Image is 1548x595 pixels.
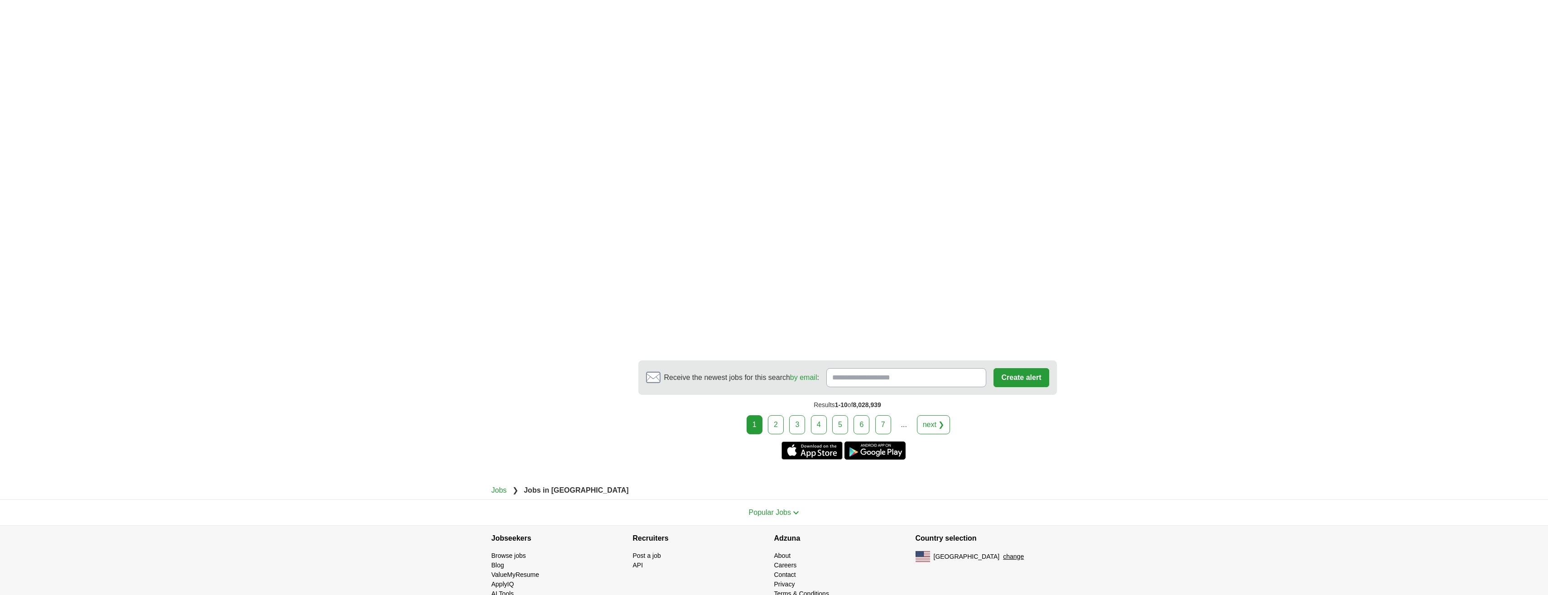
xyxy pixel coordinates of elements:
div: Results of [638,395,1057,415]
a: ValueMyResume [492,571,540,578]
a: 7 [875,415,891,434]
div: 1 [747,415,762,434]
span: 1-10 [835,401,848,408]
span: 8,028,939 [853,401,881,408]
a: Contact [774,571,796,578]
a: 2 [768,415,784,434]
a: 4 [811,415,827,434]
div: ... [895,416,913,434]
a: Get the iPhone app [781,441,843,460]
a: next ❯ [917,415,950,434]
button: Create alert [993,368,1049,387]
a: Careers [774,561,797,569]
span: Receive the newest jobs for this search : [664,372,819,383]
span: Popular Jobs [749,509,791,516]
a: by email [790,374,817,381]
h4: Country selection [916,526,1057,551]
button: change [1003,552,1024,561]
strong: Jobs in [GEOGRAPHIC_DATA] [524,486,628,494]
a: 3 [789,415,805,434]
a: About [774,552,791,559]
a: Blog [492,561,504,569]
span: ❯ [512,486,518,494]
img: US flag [916,551,930,562]
a: Jobs [492,486,507,494]
img: toggle icon [793,511,799,515]
a: Privacy [774,581,795,588]
a: API [633,561,643,569]
a: Browse jobs [492,552,526,559]
a: 6 [854,415,869,434]
a: ApplyIQ [492,581,514,588]
a: Get the Android app [844,441,906,460]
a: Post a job [633,552,661,559]
a: 5 [832,415,848,434]
span: [GEOGRAPHIC_DATA] [934,552,1000,561]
